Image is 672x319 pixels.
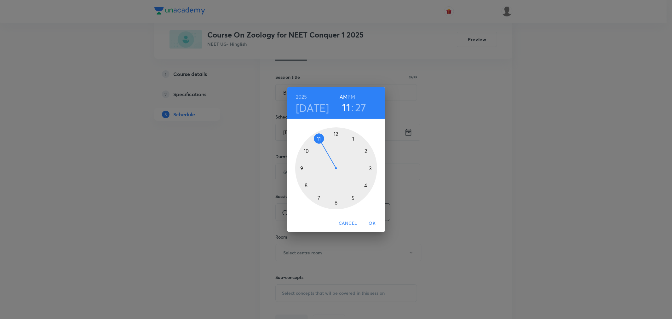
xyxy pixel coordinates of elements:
button: 27 [355,101,366,114]
button: AM [340,92,347,101]
button: PM [347,92,355,101]
button: Cancel [336,217,359,229]
span: OK [365,219,380,227]
button: OK [362,217,382,229]
button: 11 [342,101,351,114]
h3: : [351,101,354,114]
button: [DATE] [296,101,329,114]
span: Cancel [339,219,357,227]
button: 2025 [296,92,307,101]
